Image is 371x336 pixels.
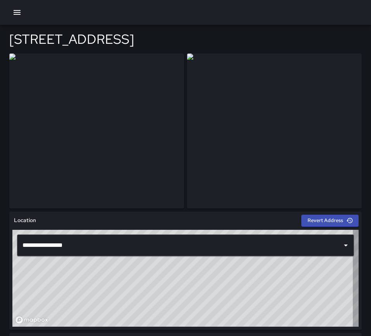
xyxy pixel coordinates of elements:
[9,53,184,208] img: request_images%2Fe21af3c0-73d9-11f0-884f-412e4e996243
[187,53,362,208] img: request_images%2F3ba6b050-73da-11f0-884f-412e4e996243
[14,216,36,225] h6: Location
[340,240,351,251] button: Open
[301,215,359,227] button: Revert Address
[9,31,134,47] h4: [STREET_ADDRESS]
